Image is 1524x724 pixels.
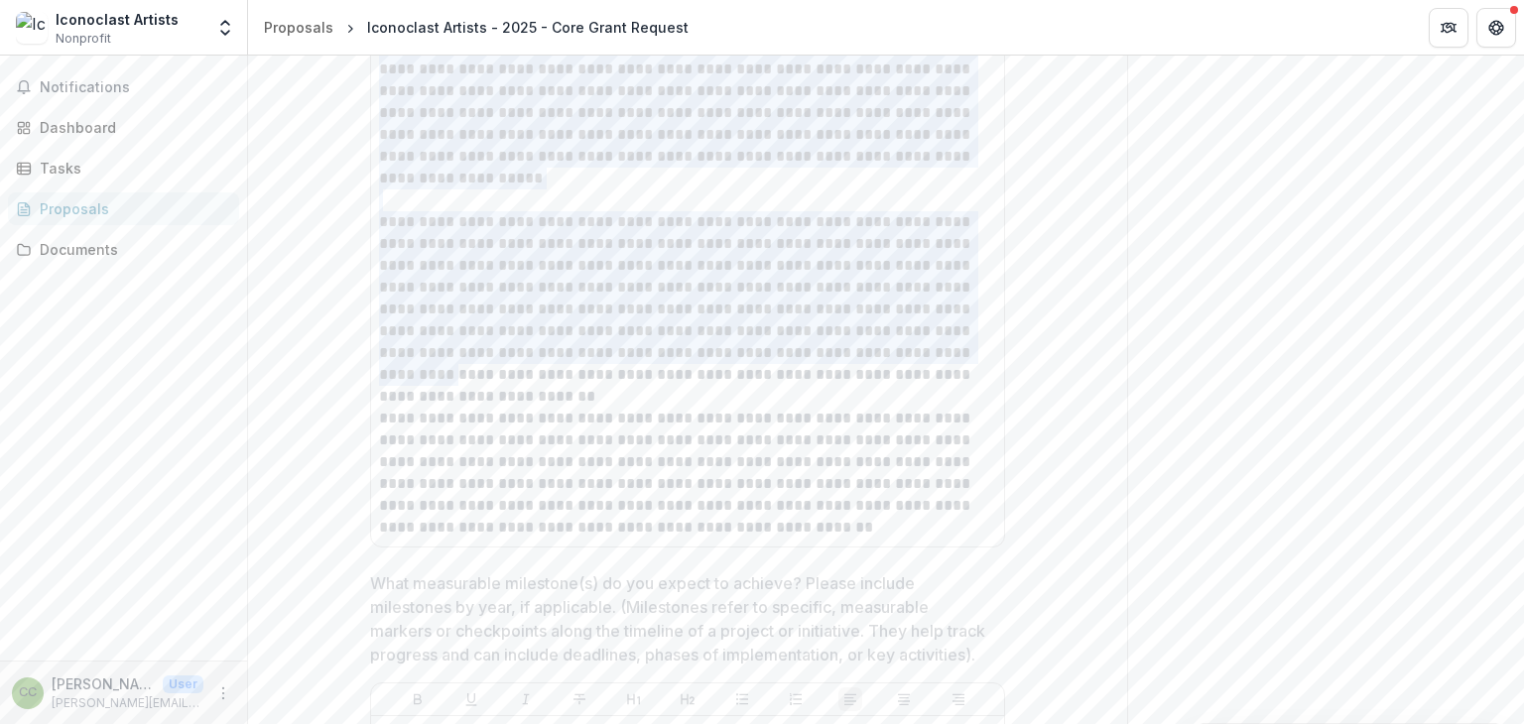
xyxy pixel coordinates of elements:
[1476,8,1516,48] button: Get Help
[459,687,483,711] button: Underline
[8,111,239,144] a: Dashboard
[8,233,239,266] a: Documents
[892,687,916,711] button: Align Center
[40,239,223,260] div: Documents
[367,17,689,38] div: Iconoclast Artists - 2025 - Core Grant Request
[211,8,239,48] button: Open entity switcher
[40,158,223,179] div: Tasks
[19,686,37,699] div: Claudia Crane
[947,687,970,711] button: Align Right
[730,687,754,711] button: Bullet List
[40,79,231,96] span: Notifications
[56,9,179,30] div: Iconoclast Artists
[264,17,333,38] div: Proposals
[8,71,239,103] button: Notifications
[568,687,591,711] button: Strike
[8,192,239,225] a: Proposals
[52,673,155,694] p: [PERSON_NAME]
[676,687,699,711] button: Heading 2
[56,30,111,48] span: Nonprofit
[406,687,430,711] button: Bold
[784,687,808,711] button: Ordered List
[40,198,223,219] div: Proposals
[52,694,203,712] p: [PERSON_NAME][EMAIL_ADDRESS][PERSON_NAME][DOMAIN_NAME]
[40,117,223,138] div: Dashboard
[622,687,646,711] button: Heading 1
[163,675,203,693] p: User
[256,13,341,42] a: Proposals
[211,681,235,705] button: More
[256,13,697,42] nav: breadcrumb
[8,152,239,184] a: Tasks
[1429,8,1468,48] button: Partners
[16,12,48,44] img: Iconoclast Artists
[838,687,862,711] button: Align Left
[370,571,993,666] p: What measurable milestone(s) do you expect to achieve? Please include milestones by year, if appl...
[514,687,538,711] button: Italicize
